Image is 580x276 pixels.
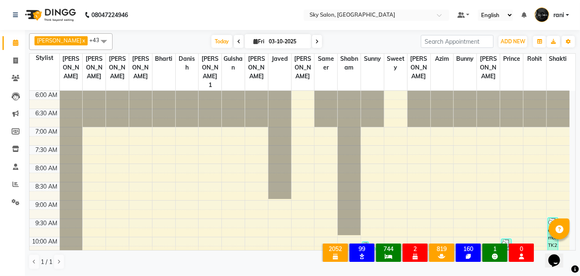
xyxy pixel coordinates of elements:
span: rani [553,11,564,20]
button: ADD NEW [499,36,527,47]
span: +43 [89,37,106,43]
span: javed [268,54,291,64]
div: Stylist [29,54,59,62]
div: 7:30 AM [34,146,59,154]
span: shabnam [338,54,361,73]
div: 6:30 AM [34,109,59,118]
div: 0 [511,245,532,253]
input: Search Appointment [421,35,494,48]
div: 10:00 AM [31,237,59,246]
span: azim [431,54,454,64]
a: x [81,37,85,44]
div: 8:00 AM [34,164,59,173]
span: sameer [315,54,337,73]
span: Today [211,35,232,48]
div: 7:00 AM [34,127,59,136]
span: [PERSON_NAME] [292,54,315,82]
span: [PERSON_NAME] [37,37,81,44]
b: 08047224946 [91,3,128,27]
span: [PERSON_NAME] [106,54,129,82]
span: [PERSON_NAME] [477,54,500,82]
img: logo [21,3,78,27]
div: 9:00 AM [34,201,59,209]
span: sweety [384,54,407,73]
span: Bunny [454,54,477,64]
span: 1 / 1 [41,258,52,266]
span: shakti [547,54,570,64]
span: ADD NEW [501,38,525,45]
iframe: chat widget [545,243,572,268]
span: Fri [251,38,266,45]
span: Danish [176,54,199,73]
div: 6:00 AM [34,91,59,99]
div: 8:30 AM [34,182,59,191]
div: 99 [351,245,373,253]
div: 9:30 AM [34,219,59,228]
span: [PERSON_NAME] 1 [199,54,221,90]
div: 744 [378,245,399,253]
span: [PERSON_NAME] [408,54,430,82]
input: 2025-10-03 [266,35,308,48]
div: 2 [404,245,426,253]
span: [PERSON_NAME] [129,54,152,82]
span: [PERSON_NAME] [83,54,106,82]
span: [PERSON_NAME] [60,54,83,82]
span: bharti [152,54,175,64]
span: prince [500,54,523,64]
div: 819 [431,245,452,253]
span: rohit [523,54,546,64]
div: avinash more, TK21, 09:30 AM-11:00 AM, [DEMOGRAPHIC_DATA] - Basic Hair Cut (₹150),[PERSON_NAME] T... [548,218,558,271]
span: [PERSON_NAME] [245,54,268,82]
div: 160 [457,245,479,253]
div: 2052 [324,245,346,253]
img: rani [535,7,549,22]
div: 1 [484,245,506,253]
span: Gulshan [222,54,245,73]
span: sunny [361,54,384,64]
